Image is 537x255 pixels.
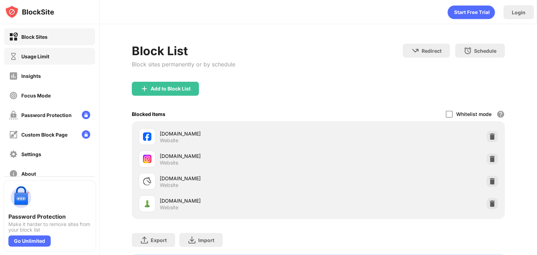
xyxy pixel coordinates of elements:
[9,150,18,159] img: settings-off.svg
[9,130,18,139] img: customize-block-page-off.svg
[21,171,36,177] div: About
[8,213,91,220] div: Password Protection
[21,132,67,138] div: Custom Block Page
[8,221,91,233] div: Make it harder to remove sites from your block list
[132,111,165,117] div: Blocked Items
[9,52,18,61] img: time-usage-off.svg
[474,48,496,54] div: Schedule
[9,169,18,178] img: about-off.svg
[82,111,90,119] img: lock-menu.svg
[21,53,49,59] div: Usage Limit
[160,160,178,166] div: Website
[160,182,178,188] div: Website
[160,204,178,211] div: Website
[160,152,318,160] div: [DOMAIN_NAME]
[8,185,34,210] img: push-password-protection.svg
[132,44,235,58] div: Block List
[21,34,48,40] div: Block Sites
[456,111,492,117] div: Whitelist mode
[160,175,318,182] div: [DOMAIN_NAME]
[9,91,18,100] img: focus-off.svg
[21,93,51,99] div: Focus Mode
[447,5,495,19] div: animation
[21,151,41,157] div: Settings
[151,237,167,243] div: Export
[422,48,442,54] div: Redirect
[160,197,318,204] div: [DOMAIN_NAME]
[160,130,318,137] div: [DOMAIN_NAME]
[5,5,54,19] img: logo-blocksite.svg
[9,111,18,119] img: password-protection-off.svg
[198,237,214,243] div: Import
[8,235,51,247] div: Go Unlimited
[9,72,18,80] img: insights-off.svg
[160,137,178,144] div: Website
[512,9,525,15] div: Login
[151,86,191,92] div: Add to Block List
[132,61,235,68] div: Block sites permanently or by schedule
[9,32,18,41] img: block-on.svg
[143,177,151,185] img: favicons
[82,130,90,139] img: lock-menu.svg
[143,132,151,141] img: favicons
[143,155,151,163] img: favicons
[21,73,41,79] div: Insights
[143,199,151,208] img: favicons
[21,112,72,118] div: Password Protection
